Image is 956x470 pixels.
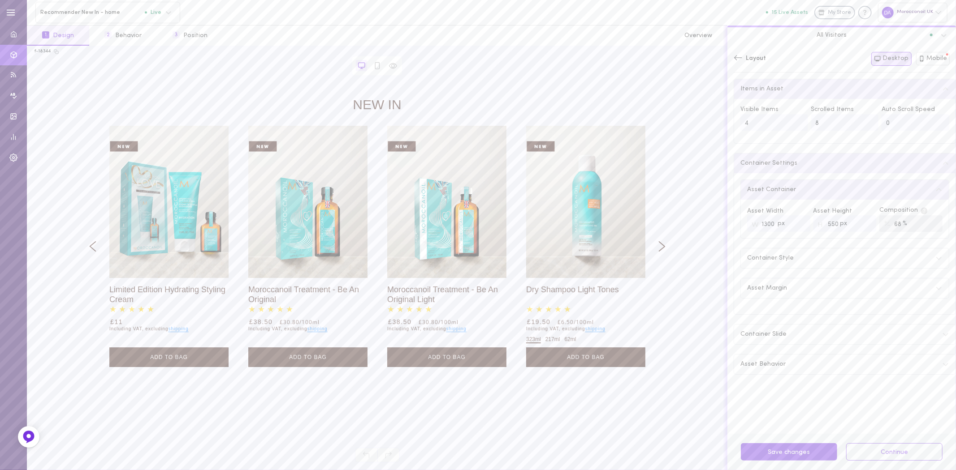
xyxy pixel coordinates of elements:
div: Including VAT, excluding [109,326,229,331]
span: 11 [114,318,123,325]
div: Moroccanoil UK [878,3,947,22]
div: ADD TO BAG [387,126,506,367]
span: 1 [42,31,49,38]
div: 62ml [564,333,576,345]
span: 38.50 [392,318,411,325]
div: Including VAT, excluding [526,326,645,331]
span: My Store [828,9,851,17]
button: 15 Live Assets [766,9,808,15]
span: Composition ratio [920,207,929,214]
span: 19.50 [531,318,550,325]
span: Redo [377,448,400,462]
span: / 100 ml [438,318,459,326]
button: Continue [846,443,943,461]
span: ADD TO BAG [109,347,229,367]
div: ADD TO BAG [109,126,229,367]
button: 1Design [27,26,89,46]
span: Live [145,9,161,15]
span: £ [558,318,561,326]
span: Items in Asset [740,86,783,92]
h3: Moroccanoil Treatment - Be An Original [248,285,368,304]
span: £ [527,318,531,325]
span: 6.50 [561,318,574,326]
span: 3 [173,31,180,38]
span: 30.80 [422,318,438,326]
span: Composition [879,206,943,215]
span: Container Style [747,255,794,261]
span: Undo [355,448,377,462]
span: / 100 ml [299,318,320,326]
span: Asset Width [747,207,810,216]
h3: Dry Shampoo Light Tones [526,285,645,304]
span: Asset Height [813,207,877,216]
a: shipping [585,326,605,331]
span: £ [280,318,283,326]
span: £ [388,318,392,325]
span: % [903,221,907,227]
img: Feedback Button [22,430,35,444]
button: 2Behavior [89,26,157,46]
button: Desktop [871,52,912,66]
span: ADD TO BAG [387,347,506,367]
div: 217ml [545,333,560,345]
span: Scrolled Items [811,105,879,114]
span: Layout [746,54,766,63]
button: Overview [669,26,727,46]
span: 30.80 [283,318,299,326]
span: Asset Margin [747,285,787,291]
span: ADD TO BAG [526,347,645,367]
span: ADD TO BAG [248,347,368,367]
button: Right arrow [655,126,669,367]
a: shipping [168,326,188,331]
button: 3Position [157,26,223,46]
span: £ [110,318,114,325]
div: ADD TO BAG [526,126,645,367]
h3: Moroccanoil Treatment - Be An Original Light [387,285,506,304]
button: Save changes [741,443,837,461]
div: Including VAT, excluding [387,326,506,331]
span: / 100 ml [574,318,594,326]
div: Including VAT, excluding [248,326,368,331]
span: Container Slide [740,331,787,338]
h3: Limited Edition Hydrating Styling Cream [109,285,229,304]
span: 2 [104,31,112,38]
button: Mobile [916,52,950,65]
span: Container Settings [740,160,797,167]
span: Asset Behavior [740,361,786,367]
h2: New In [101,98,654,111]
a: shipping [307,326,327,331]
button: Left arrow [86,126,99,367]
div: Knowledge center [858,6,872,19]
div: f-18344 [35,48,51,55]
div: 323ml [526,333,541,345]
span: £ [419,318,422,326]
span: Auto Scroll Speed [882,105,949,114]
span: Recommender New In - home [40,9,145,16]
a: My Store [814,6,855,19]
span: Visible Items [740,105,808,114]
span: £ [249,318,253,325]
span: 38.50 [253,318,273,325]
a: shipping [446,326,466,331]
a: 15 Live Assets [766,9,814,16]
span: Asset Container [747,187,796,193]
div: ADD TO BAG [248,126,368,367]
span: All Visitors [817,31,847,39]
span: px [778,221,785,227]
span: px [840,221,848,227]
